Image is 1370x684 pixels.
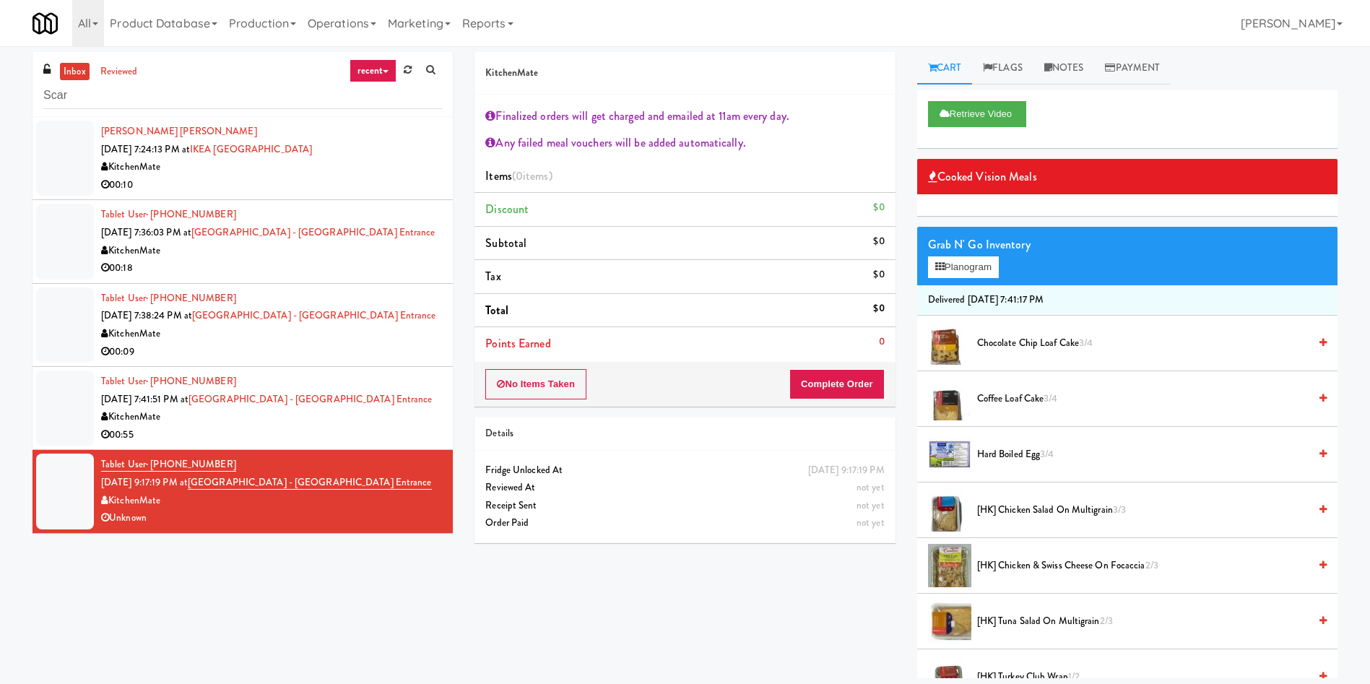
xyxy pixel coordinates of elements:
div: Any failed meal vouchers will be added automatically. [485,132,884,154]
div: Finalized orders will get charged and emailed at 11am every day. [485,105,884,127]
a: reviewed [97,63,142,81]
div: Details [485,425,884,443]
a: [GEOGRAPHIC_DATA] - [GEOGRAPHIC_DATA] Entrance [191,225,435,239]
button: Planogram [928,256,999,278]
span: Hard Boiled Egg [977,446,1309,464]
div: $0 [873,266,884,284]
span: 3/4 [1044,391,1057,405]
span: Points Earned [485,335,550,352]
span: · [PHONE_NUMBER] [146,374,236,388]
span: 3/4 [1079,336,1093,350]
div: 00:55 [101,426,442,444]
span: [DATE] 7:41:51 PM at [101,392,188,406]
div: KitchenMate [101,492,442,510]
span: Discount [485,201,529,217]
span: 3/3 [1113,503,1126,516]
div: Unknown [101,509,442,527]
span: [HK] Chicken Salad on Multigrain [977,501,1309,519]
span: [DATE] 7:38:24 PM at [101,308,192,322]
span: [HK] Tuna Salad on Multigrain [977,612,1309,631]
div: 00:18 [101,259,442,277]
a: [GEOGRAPHIC_DATA] - [GEOGRAPHIC_DATA] Entrance [192,308,436,322]
li: Tablet User· [PHONE_NUMBER][DATE] 7:36:03 PM at[GEOGRAPHIC_DATA] - [GEOGRAPHIC_DATA] EntranceKitc... [32,200,453,283]
span: Coffee Loaf Cake [977,390,1309,408]
h5: KitchenMate [485,68,884,79]
img: Micromart [32,11,58,36]
div: Grab N' Go Inventory [928,234,1327,256]
span: 1/2 [1068,670,1080,683]
span: Items [485,168,552,184]
span: 2/3 [1145,558,1158,572]
a: Tablet User· [PHONE_NUMBER] [101,291,236,305]
li: [PERSON_NAME] [PERSON_NAME][DATE] 7:24:13 PM atIKEA [GEOGRAPHIC_DATA]KitchenMate00:10 [32,117,453,200]
div: [HK] Chicken Salad on Multigrain3/3 [971,501,1327,519]
span: · [PHONE_NUMBER] [146,291,236,305]
span: [HK] Chicken & Swiss Cheese On Focaccia [977,557,1309,575]
div: Reviewed At [485,479,884,497]
a: inbox [60,63,90,81]
a: recent [350,59,397,82]
span: [DATE] 7:36:03 PM at [101,225,191,239]
div: Receipt Sent [485,497,884,515]
span: Tax [485,268,500,285]
a: [PERSON_NAME] [PERSON_NAME] [101,124,257,138]
button: Complete Order [789,369,885,399]
div: [HK] Chicken & Swiss Cheese On Focaccia2/3 [971,557,1327,575]
a: Flags [972,52,1033,85]
div: [HK] Tuna Salad on Multigrain2/3 [971,612,1327,631]
span: not yet [857,498,885,512]
a: Tablet User· [PHONE_NUMBER] [101,207,236,221]
span: Cooked Vision Meals [928,166,1037,188]
span: not yet [857,516,885,529]
button: No Items Taken [485,369,586,399]
div: $0 [873,300,884,318]
a: Notes [1033,52,1095,85]
div: 00:09 [101,343,442,361]
a: [GEOGRAPHIC_DATA] - [GEOGRAPHIC_DATA] Entrance [188,475,432,490]
a: IKEA [GEOGRAPHIC_DATA] [190,142,312,156]
span: Subtotal [485,235,526,251]
span: (0 ) [512,168,552,184]
ng-pluralize: items [523,168,549,184]
div: Chocolate Chip Loaf Cake3/4 [971,334,1327,352]
button: Retrieve Video [928,101,1026,127]
div: [DATE] 9:17:19 PM [808,462,885,480]
li: Delivered [DATE] 7:41:17 PM [917,285,1338,316]
span: not yet [857,480,885,494]
div: Order Paid [485,514,884,532]
div: Coffee Loaf Cake3/4 [971,390,1327,408]
span: Chocolate Chip Loaf Cake [977,334,1309,352]
li: Tablet User· [PHONE_NUMBER][DATE] 7:38:24 PM at[GEOGRAPHIC_DATA] - [GEOGRAPHIC_DATA] EntranceKitc... [32,284,453,367]
span: · [PHONE_NUMBER] [146,457,236,471]
a: Tablet User· [PHONE_NUMBER] [101,457,236,472]
a: Payment [1094,52,1171,85]
div: KitchenMate [101,408,442,426]
span: · [PHONE_NUMBER] [146,207,236,221]
div: 00:10 [101,176,442,194]
input: Search vision orders [43,82,442,109]
div: Fridge Unlocked At [485,462,884,480]
div: Hard Boiled Egg3/4 [971,446,1327,464]
span: 2/3 [1100,614,1113,628]
div: 0 [879,333,885,351]
div: KitchenMate [101,158,442,176]
span: 3/4 [1040,447,1054,461]
span: [DATE] 7:24:13 PM at [101,142,190,156]
div: KitchenMate [101,325,442,343]
li: Tablet User· [PHONE_NUMBER][DATE] 7:41:51 PM at[GEOGRAPHIC_DATA] - [GEOGRAPHIC_DATA] EntranceKitc... [32,367,453,450]
div: KitchenMate [101,242,442,260]
div: $0 [873,199,884,217]
div: $0 [873,233,884,251]
li: Tablet User· [PHONE_NUMBER][DATE] 9:17:19 PM at[GEOGRAPHIC_DATA] - [GEOGRAPHIC_DATA] EntranceKitc... [32,450,453,532]
a: Cart [917,52,973,85]
a: [GEOGRAPHIC_DATA] - [GEOGRAPHIC_DATA] Entrance [188,392,433,406]
span: [DATE] 9:17:19 PM at [101,475,188,489]
a: Tablet User· [PHONE_NUMBER] [101,374,236,388]
span: Total [485,302,508,319]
